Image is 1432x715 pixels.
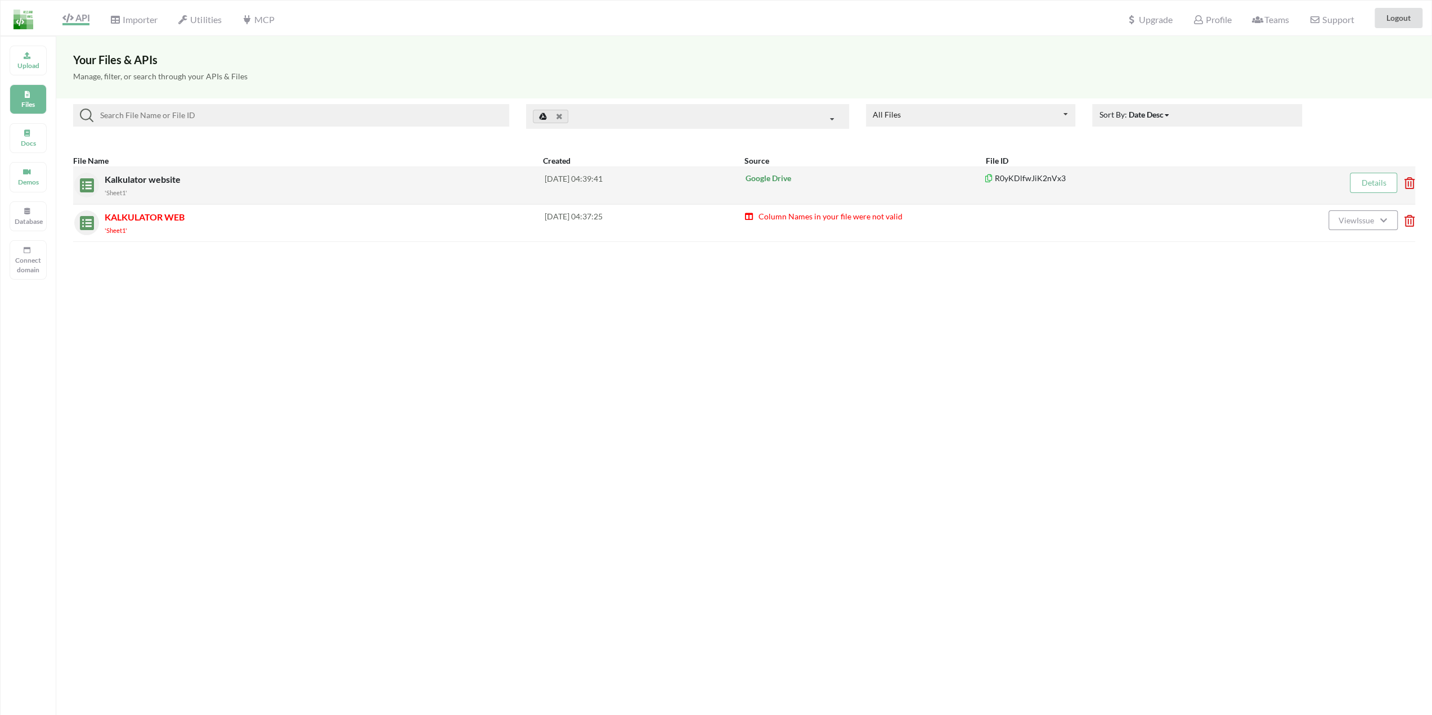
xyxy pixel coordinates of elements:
span: Support [1309,15,1354,24]
div: Date Desc [1128,109,1163,120]
p: R0yKDlfwJiK2nVx3 [984,173,1276,184]
span: View Issue [1338,215,1377,225]
img: searchIcon.svg [80,109,93,122]
span: Profile [1193,14,1231,25]
small: 'Sheet1' [105,189,127,196]
a: Details [1361,178,1386,187]
span: Column Names in your file were not valid [757,212,903,221]
span: KALKULATOR WEB [105,212,185,222]
p: Database [15,217,42,226]
b: Created [543,156,571,165]
p: Docs [15,138,42,148]
h5: Manage, filter, or search through your APIs & Files [73,72,1415,82]
span: Teams [1252,14,1289,25]
span: Upgrade [1126,15,1173,24]
span: Sort By: [1099,110,1170,119]
input: Search File Name or File ID [93,109,505,122]
p: Files [15,100,42,109]
span: MCP [241,14,274,25]
span: Importer [110,14,157,25]
p: Upload [15,61,42,70]
img: sheets.7a1b7961.svg [74,173,94,192]
p: Google Drive [746,173,984,184]
span: Utilities [178,14,221,25]
h3: Your Files & APIs [73,53,1415,66]
small: 'Sheet1' [105,227,127,234]
div: All Files [873,111,901,119]
div: [DATE] 04:39:41 [545,173,744,197]
span: API [62,12,89,23]
img: LogoIcon.png [14,10,33,29]
div: [DATE] 04:37:25 [545,210,744,235]
b: File ID [986,156,1008,165]
span: Kalkulator website [105,174,183,185]
button: ViewIssue [1328,210,1397,230]
p: Demos [15,177,42,187]
p: Connect domain [15,255,42,275]
button: Logout [1375,8,1422,28]
b: File Name [73,156,109,165]
button: Details [1350,173,1397,193]
img: sheets.7a1b7961.svg [74,210,94,230]
b: Source [744,156,769,165]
